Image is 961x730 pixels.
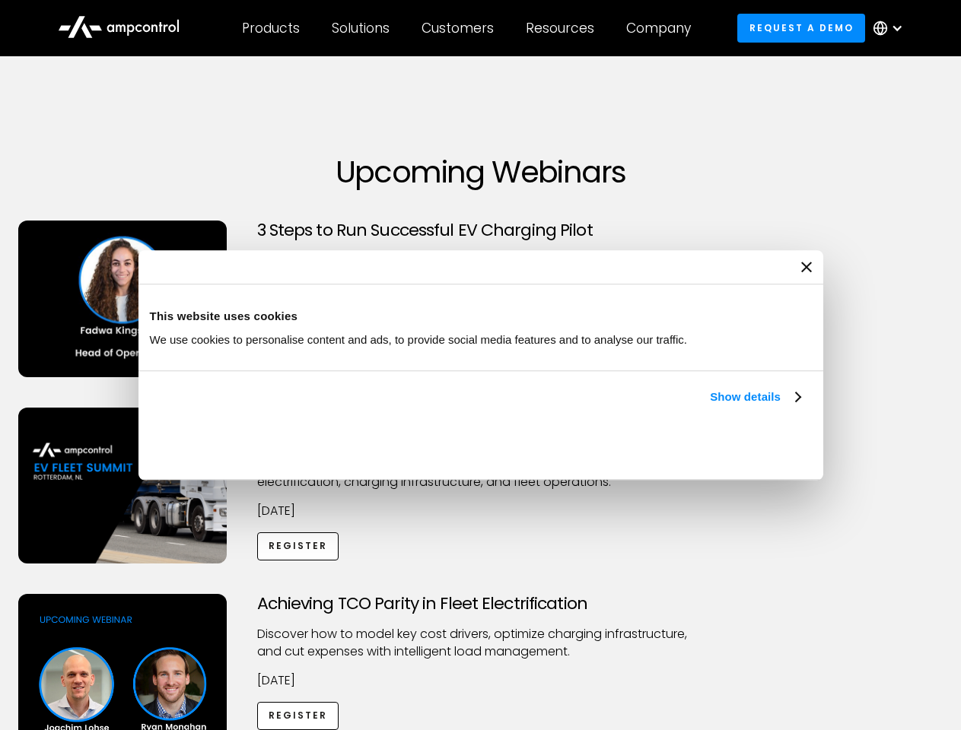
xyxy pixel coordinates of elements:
[257,532,339,560] a: Register
[150,333,688,346] span: We use cookies to personalise content and ads, to provide social media features and to analyse ou...
[242,20,300,36] div: Products
[257,594,705,614] h3: Achieving TCO Parity in Fleet Electrification
[422,20,494,36] div: Customers
[257,221,705,240] h3: 3 Steps to Run Successful EV Charging Pilot
[587,424,806,468] button: Okay
[737,14,865,42] a: Request a demo
[257,503,705,519] p: [DATE]
[710,388,800,406] a: Show details
[626,20,691,36] div: Company
[257,672,705,689] p: [DATE]
[18,154,943,190] h1: Upcoming Webinars
[801,262,812,272] button: Close banner
[150,307,812,325] div: This website uses cookies
[257,626,705,660] p: Discover how to model key cost drivers, optimize charging infrastructure, and cut expenses with i...
[332,20,390,36] div: Solutions
[526,20,594,36] div: Resources
[257,702,339,730] a: Register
